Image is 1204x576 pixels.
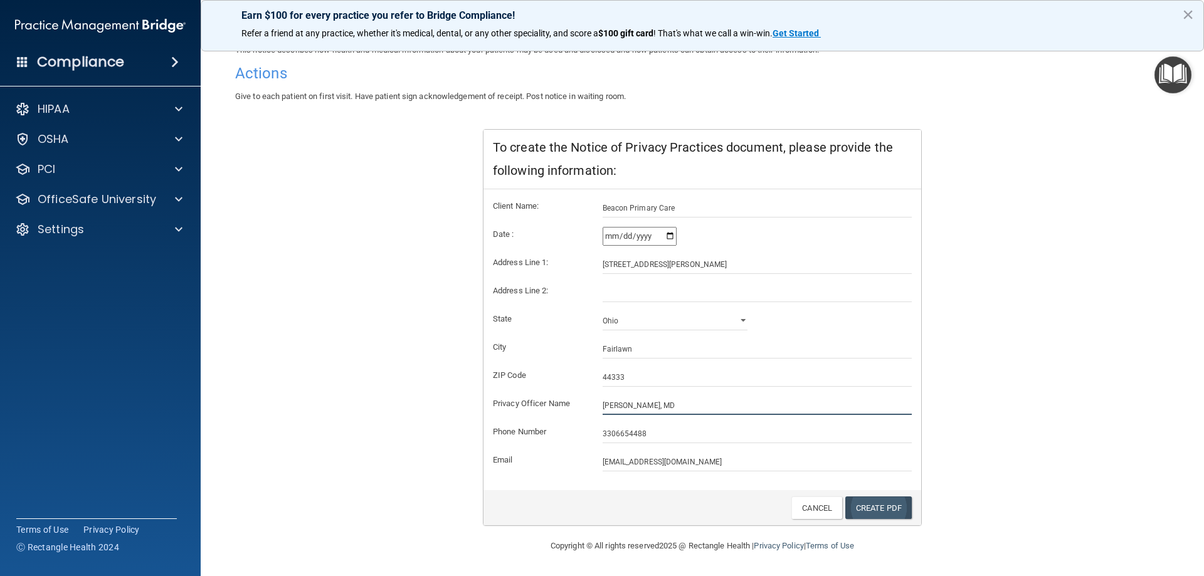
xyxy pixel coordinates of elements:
[15,132,182,147] a: OSHA
[483,396,593,411] label: Privacy Officer Name
[38,132,69,147] p: OSHA
[791,496,842,520] a: Cancel
[483,340,593,355] label: City
[806,541,854,550] a: Terms of Use
[773,28,821,38] a: Get Started
[241,9,1163,21] p: Earn $100 for every practice you refer to Bridge Compliance!
[1182,4,1194,24] button: Close
[15,162,182,177] a: PCI
[1154,56,1191,93] button: Open Resource Center
[15,102,182,117] a: HIPAA
[38,162,55,177] p: PCI
[83,523,140,536] a: Privacy Policy
[773,28,819,38] strong: Get Started
[473,526,931,566] div: Copyright © All rights reserved 2025 @ Rectangle Health | |
[483,283,593,298] label: Address Line 2:
[38,192,156,207] p: OfficeSafe University
[241,28,598,38] span: Refer a friend at any practice, whether it's medical, dental, or any other speciality, and score a
[483,368,593,383] label: ZIP Code
[15,222,182,237] a: Settings
[16,541,119,553] span: Ⓒ Rectangle Health 2024
[483,199,593,214] label: Client Name:
[15,192,182,207] a: OfficeSafe University
[15,13,186,38] img: PMB logo
[38,102,70,117] p: HIPAA
[754,541,803,550] a: Privacy Policy
[16,523,68,536] a: Terms of Use
[235,65,1170,81] h4: Actions
[37,53,124,71] h4: Compliance
[483,453,593,468] label: Email
[483,255,593,270] label: Address Line 1:
[845,496,912,520] a: Create PDF
[483,312,593,327] label: State
[38,222,84,237] p: Settings
[598,28,653,38] strong: $100 gift card
[235,92,626,101] span: Give to each patient on first visit. Have patient sign acknowledgement of receipt. Post notice in...
[603,368,912,387] input: _____
[483,227,593,242] label: Date :
[653,28,773,38] span: ! That's what we call a win-win.
[483,130,921,189] div: To create the Notice of Privacy Practices document, please provide the following information:
[483,424,593,439] label: Phone Number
